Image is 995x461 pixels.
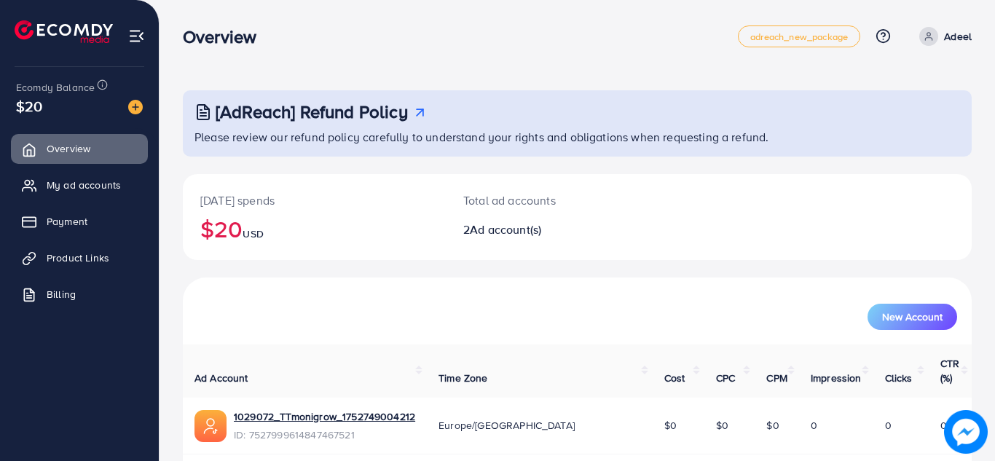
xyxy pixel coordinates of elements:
[868,304,957,330] button: New Account
[940,418,947,433] span: 0
[47,287,76,302] span: Billing
[15,20,113,43] img: logo
[463,223,626,237] h2: 2
[200,215,428,243] h2: $20
[463,192,626,209] p: Total ad accounts
[243,226,263,241] span: USD
[16,95,42,117] span: $20
[11,243,148,272] a: Product Links
[940,356,959,385] span: CTR (%)
[47,214,87,229] span: Payment
[882,312,943,322] span: New Account
[128,100,143,114] img: image
[234,427,415,442] span: ID: 7527999614847467521
[944,28,972,45] p: Adeel
[811,418,817,433] span: 0
[11,134,148,163] a: Overview
[128,28,145,44] img: menu
[47,141,90,156] span: Overview
[664,418,677,433] span: $0
[716,418,728,433] span: $0
[194,128,963,146] p: Please review our refund policy carefully to understand your rights and obligations when requesti...
[716,371,735,385] span: CPC
[750,32,848,42] span: adreach_new_package
[194,410,227,442] img: ic-ads-acc.e4c84228.svg
[438,418,575,433] span: Europe/[GEOGRAPHIC_DATA]
[885,371,913,385] span: Clicks
[811,371,862,385] span: Impression
[766,371,787,385] span: CPM
[766,418,779,433] span: $0
[47,251,109,265] span: Product Links
[438,371,487,385] span: Time Zone
[470,221,541,237] span: Ad account(s)
[11,207,148,236] a: Payment
[885,418,892,433] span: 0
[664,371,685,385] span: Cost
[913,27,972,46] a: Adeel
[11,170,148,200] a: My ad accounts
[11,280,148,309] a: Billing
[200,192,428,209] p: [DATE] spends
[194,371,248,385] span: Ad Account
[183,26,268,47] h3: Overview
[16,80,95,95] span: Ecomdy Balance
[945,411,987,453] img: image
[738,25,860,47] a: adreach_new_package
[234,409,415,424] a: 1029072_TTmonigrow_1752749004212
[216,101,408,122] h3: [AdReach] Refund Policy
[47,178,121,192] span: My ad accounts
